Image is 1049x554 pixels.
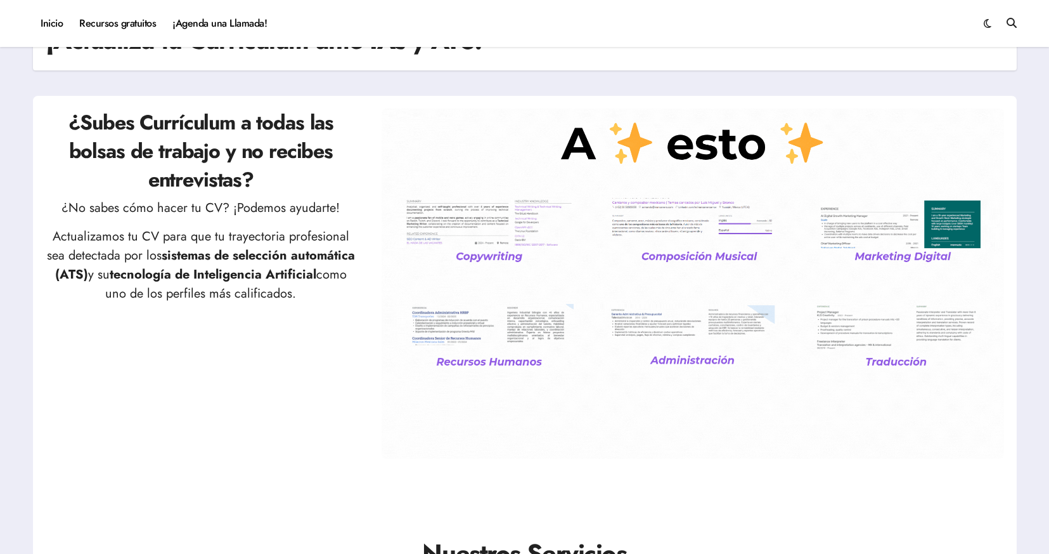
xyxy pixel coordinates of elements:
[164,6,275,41] a: ¡Agenda una Llamada!
[33,6,72,41] a: Inicio
[46,22,482,58] h1: ¡Actualiza tu Currículum ante IAs y ATS!
[46,227,357,303] p: Actualizamos tu CV para que tu trayectoria profesional sea detectada por los y su como uno de los...
[46,109,357,194] h2: ¿Subes Currículum a todas las bolsas de trabajo y no recibes entrevistas?
[55,246,355,284] strong: sistemas de selección automática (ATS)
[110,265,316,284] strong: tecnología de Inteligencia Artificial
[46,199,357,218] p: ¿No sabes cómo hacer tu CV? ¡Podemos ayudarte!
[71,6,164,41] a: Recursos gratuitos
